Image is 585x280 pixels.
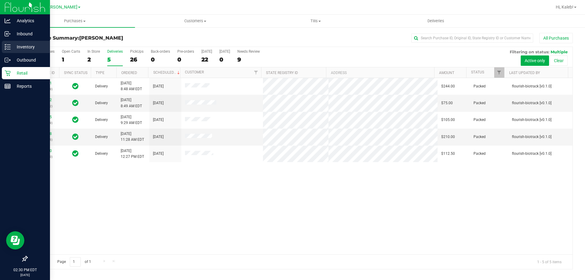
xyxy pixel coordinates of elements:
[11,69,47,77] p: Retail
[135,18,255,24] span: Customers
[512,83,551,89] span: flourish-biotrack [v0.1.0]
[512,100,551,106] span: flourish-biotrack [v0.1.0]
[95,151,108,157] span: Delivery
[44,5,77,10] span: [PERSON_NAME]
[15,15,135,27] a: Purchases
[35,149,52,153] a: 12014580
[95,134,108,140] span: Delivery
[121,71,137,75] a: Ordered
[153,83,164,89] span: [DATE]
[509,71,540,75] a: Last Updated By
[473,134,486,140] span: Packed
[5,70,11,76] inline-svg: Retail
[72,133,79,141] span: In Sync
[532,257,566,266] span: 1 - 5 of 5 items
[62,56,80,63] div: 1
[439,71,454,75] a: Amount
[177,49,194,54] div: Pre-orders
[411,34,533,43] input: Search Purchase ID, Original ID, State Registry ID or Customer Name...
[256,18,375,24] span: Tills
[5,57,11,63] inline-svg: Outbound
[376,15,496,27] a: Deliveries
[441,151,455,157] span: $112.50
[512,151,551,157] span: flourish-biotrack [v0.1.0]
[52,257,96,267] span: Page of 1
[539,33,573,43] button: All Purchases
[551,49,568,54] span: Multiple
[121,114,142,126] span: [DATE] 9:29 AM EDT
[87,49,100,54] div: In Store
[151,56,170,63] div: 0
[237,49,260,54] div: Needs Review
[556,5,573,9] span: Hi, Kaleb!
[151,49,170,54] div: Back-orders
[135,15,255,27] a: Customers
[550,55,568,66] button: Clear
[70,257,81,267] input: 1
[441,134,455,140] span: $210.00
[62,49,80,54] div: Open Carts
[521,55,549,66] button: Active only
[512,134,551,140] span: flourish-biotrack [v0.1.0]
[35,98,52,102] a: 12012802
[153,70,181,75] a: Scheduled
[473,117,486,123] span: Packed
[11,83,47,90] p: Reports
[96,71,105,75] a: Type
[5,18,11,24] inline-svg: Analytics
[219,49,230,54] div: [DATE]
[107,56,123,63] div: 5
[153,151,164,157] span: [DATE]
[153,117,164,123] span: [DATE]
[153,134,164,140] span: [DATE]
[153,100,164,106] span: [DATE]
[201,56,212,63] div: 22
[5,44,11,50] inline-svg: Inventory
[441,100,453,106] span: $75.00
[494,67,504,78] a: Filter
[72,82,79,90] span: In Sync
[237,56,260,63] div: 9
[473,83,486,89] span: Packed
[27,35,209,41] h3: Purchase Summary:
[219,56,230,63] div: 0
[177,56,194,63] div: 0
[185,70,204,74] a: Customer
[79,35,123,41] span: [PERSON_NAME]
[326,67,434,78] th: Address
[107,49,123,54] div: Deliveries
[95,100,108,106] span: Delivery
[441,117,455,123] span: $105.00
[5,83,11,89] inline-svg: Reports
[473,100,486,106] span: Packed
[11,30,47,37] p: Inbound
[510,49,549,54] span: Filtering on status:
[35,81,52,85] a: 12011291
[35,132,52,136] a: 12014168
[419,18,452,24] span: Deliveries
[95,117,108,123] span: Delivery
[11,43,47,51] p: Inventory
[121,148,144,160] span: [DATE] 12:27 PM EDT
[130,49,144,54] div: PickUps
[512,117,551,123] span: flourish-biotrack [v0.1.0]
[95,83,108,89] span: Delivery
[473,151,486,157] span: Packed
[5,31,11,37] inline-svg: Inbound
[6,231,24,250] iframe: Resource center
[35,115,52,119] a: 12013005
[201,49,212,54] div: [DATE]
[441,83,455,89] span: $244.00
[72,99,79,107] span: In Sync
[3,267,47,273] p: 02:30 PM EDT
[72,149,79,158] span: In Sync
[121,131,144,143] span: [DATE] 11:28 AM EDT
[121,80,142,92] span: [DATE] 8:48 AM EDT
[11,17,47,24] p: Analytics
[72,115,79,124] span: In Sync
[251,67,261,78] a: Filter
[64,71,87,75] a: Sync Status
[3,273,47,277] p: [DATE]
[471,70,484,74] a: Status
[121,97,142,109] span: [DATE] 8:49 AM EDT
